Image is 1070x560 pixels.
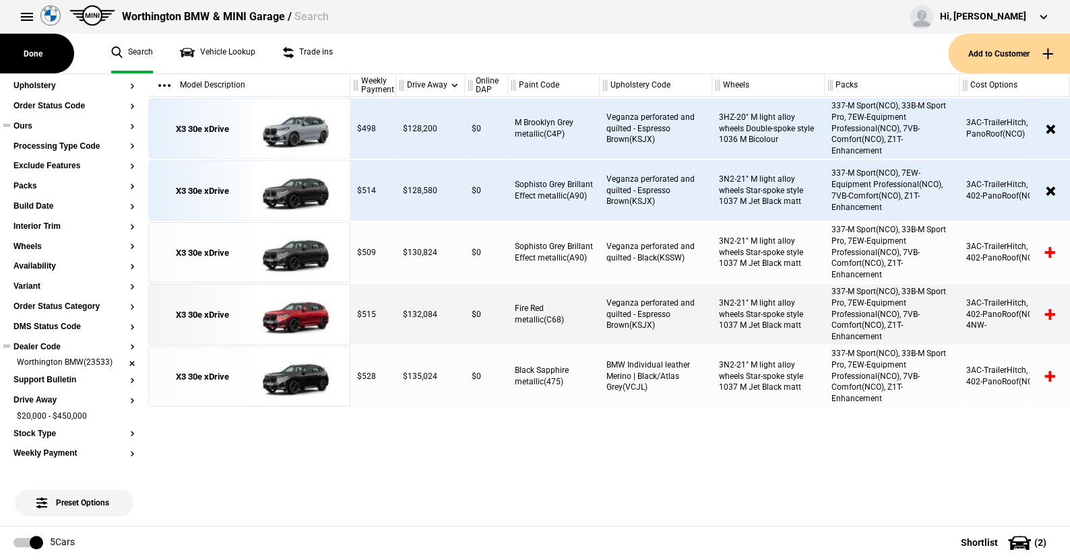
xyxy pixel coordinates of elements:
[600,222,712,283] div: Veganza perforated and quilted - Black(KSSW)
[508,74,599,97] div: Paint Code
[249,223,343,283] img: cosySec
[13,102,135,122] section: Order Status Code
[940,10,1026,24] div: Hi, [PERSON_NAME]
[176,309,229,321] div: X3 30e xDrive
[13,222,135,232] button: Interior Trim
[176,185,229,197] div: X3 30e xDrive
[13,357,135,370] li: Worthington BMW(23533)
[465,284,508,345] div: $0
[13,396,135,405] button: Drive Away
[13,242,135,262] section: Wheels
[712,222,825,283] div: 3N2-21" M light alloy wheels Star-spoke style 1037 M Jet Black matt
[13,282,135,302] section: Variant
[825,346,959,407] div: 337-M Sport(NCO), 33B-M Sport Pro, 7EW-Equipment Professional(NCO), 7VB-Comfort(NCO), Z1T-Enhance...
[13,81,135,102] section: Upholstery
[13,429,135,450] section: Stock Type
[13,449,135,458] button: Weekly Payment
[465,160,508,221] div: $0
[712,98,825,159] div: 3HZ-20" M light alloy wheels Double-spoke style 1036 M Bicolour
[13,242,135,252] button: Wheels
[156,285,249,345] a: X3 30e xDrive
[13,343,135,376] section: Dealer CodeWorthington BMW(23533)
[282,34,333,73] a: Trade ins
[350,346,396,407] div: $528
[156,223,249,283] a: X3 30e xDrive
[712,346,825,407] div: 3N2-21" M light alloy wheels Star-spoke style 1037 M Jet Black matt
[396,284,465,345] div: $132,084
[13,142,135,151] button: Processing Type Code
[176,123,229,135] div: X3 30e xDrive
[1034,538,1046,547] span: ( 2 )
[600,284,712,345] div: Veganza perforated and quilted - Espresso Brown(KSJX)
[156,347,249,407] a: X3 30e xDrive
[13,222,135,242] section: Interior Trim
[712,284,825,345] div: 3N2-21" M light alloy wheels Star-spoke style 1037 M Jet Black matt
[959,160,1069,221] div: 3AC-TrailerHitch, 3N2-, 402-PanoRoof(NCO)
[249,161,343,221] img: cosySec
[13,182,135,202] section: Packs
[948,34,1070,73] button: Add to Customer
[148,74,350,97] div: Model Description
[13,282,135,291] button: Variant
[13,81,135,91] button: Upholstery
[13,162,135,171] button: Exclude Features
[825,284,959,345] div: 337-M Sport(NCO), 33B-M Sport Pro, 7EW-Equipment Professional(NCO), 7VB-Comfort(NCO), Z1T-Enhance...
[396,222,465,283] div: $130,824
[13,122,135,142] section: Ours
[959,284,1069,345] div: 3AC-TrailerHitch, 3N2-, 402-PanoRoof(NCO), 4NW-
[13,262,135,271] button: Availability
[350,74,396,97] div: Weekly Payment
[50,536,75,549] div: 5 Cars
[508,222,600,283] div: Sophisto Grey Brillant Effect metallic(A90)
[13,396,135,429] section: Drive Away$20,000 - $450,000
[825,222,959,283] div: 337-M Sport(NCO), 33B-M Sport Pro, 7EW-Equipment Professional(NCO), 7VB-Comfort(NCO), Z1T-Enhance...
[13,411,135,424] li: $20,000 - $450,000
[13,302,135,312] button: Order Status Category
[959,74,1069,97] div: Cost Options
[13,322,135,343] section: DMS Status Code
[13,102,135,111] button: Order Status Code
[350,222,396,283] div: $509
[13,202,135,211] button: Build Date
[13,262,135,282] section: Availability
[13,182,135,191] button: Packs
[13,343,135,352] button: Dealer Code
[825,74,959,97] div: Packs
[156,99,249,160] a: X3 30e xDrive
[13,429,135,439] button: Stock Type
[111,34,153,73] a: Search
[508,160,600,221] div: Sophisto Grey Brillant Effect metallic(A90)
[941,526,1070,559] button: Shortlist(2)
[122,9,328,24] div: Worthington BMW & MINI Garage /
[249,285,343,345] img: cosySec
[249,347,343,407] img: cosySec
[959,98,1069,159] div: 3AC-TrailerHitch, 402-PanoRoof(NCO)
[396,160,465,221] div: $128,580
[600,98,712,159] div: Veganza perforated and quilted - Espresso Brown(KSJX)
[825,160,959,221] div: 337-M Sport(NCO), 7EW-Equipment Professional(NCO), 7VB-Comfort(NCO), Z1T-Enhancement
[396,74,464,97] div: Drive Away
[13,202,135,222] section: Build Date
[294,10,328,23] span: Search
[959,222,1069,283] div: 3AC-TrailerHitch, 3N2-, 402-PanoRoof(NCO)
[13,449,135,469] section: Weekly Payment
[13,376,135,396] section: Support Bulletin
[600,160,712,221] div: Veganza perforated and quilted - Espresso Brown(KSJX)
[465,346,508,407] div: $0
[13,162,135,182] section: Exclude Features
[13,302,135,322] section: Order Status Category
[508,346,600,407] div: Black Sapphire metallic(475)
[465,74,507,97] div: Online DAP
[13,322,135,332] button: DMS Status Code
[40,5,61,26] img: bmw.png
[156,161,249,221] a: X3 30e xDrive
[176,247,229,259] div: X3 30e xDrive
[350,98,396,159] div: $498
[396,98,465,159] div: $128,200
[508,98,600,159] div: M Brooklyn Grey metallic(C4P)
[69,5,115,26] img: mini.png
[712,160,825,221] div: 3N2-21" M light alloy wheels Star-spoke style 1037 M Jet Black matt
[465,222,508,283] div: $0
[825,98,959,159] div: 337-M Sport(NCO), 33B-M Sport Pro, 7EW-Equipment Professional(NCO), 7VB-Comfort(NCO), Z1T-Enhance...
[961,538,998,547] span: Shortlist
